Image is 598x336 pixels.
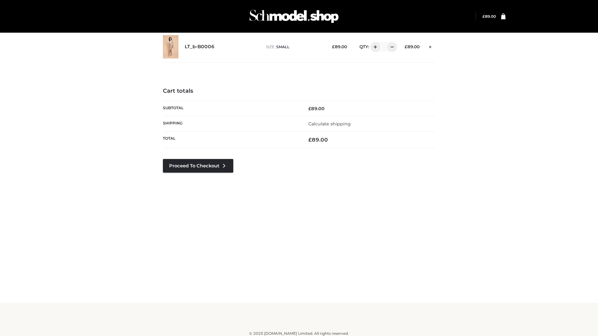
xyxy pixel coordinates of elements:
a: LT_b-B0006 [185,44,215,50]
img: LT_b-B0006 - SMALL [163,35,178,58]
bdi: 89.00 [482,14,496,19]
img: Schmodel Admin 964 [247,4,341,29]
bdi: 89.00 [405,44,420,49]
a: Proceed to Checkout [163,159,233,173]
a: £89.00 [482,14,496,19]
bdi: 89.00 [308,106,325,111]
a: Calculate shipping [308,121,351,127]
th: Total [163,132,299,148]
span: £ [308,137,312,143]
span: £ [405,44,407,49]
span: £ [308,106,311,111]
h4: Cart totals [163,88,435,95]
bdi: 89.00 [332,44,347,49]
div: QTY: [353,42,395,52]
p: size : [266,44,322,50]
span: £ [482,14,485,19]
bdi: 89.00 [308,137,328,143]
th: Shipping [163,116,299,131]
span: £ [332,44,335,49]
a: Remove this item [426,42,435,50]
th: Subtotal [163,101,299,116]
span: SMALL [276,44,289,49]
